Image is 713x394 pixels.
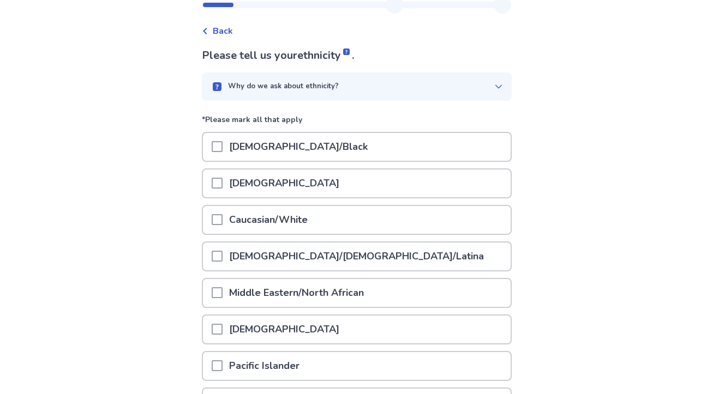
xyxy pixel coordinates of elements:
p: Please tell us your . [202,47,512,64]
p: [DEMOGRAPHIC_DATA] [223,316,346,343]
p: [DEMOGRAPHIC_DATA]/Black [223,133,374,161]
p: Caucasian/White [223,206,314,234]
p: [DEMOGRAPHIC_DATA] [223,169,346,197]
p: Middle Eastern/North African [223,279,370,307]
p: Why do we ask about ethnicity? [228,81,339,92]
span: ethnicity [297,48,352,63]
p: Pacific Islander [223,352,306,380]
span: Back [213,25,233,38]
p: [DEMOGRAPHIC_DATA]/[DEMOGRAPHIC_DATA]/Latina [223,243,490,270]
p: *Please mark all that apply [202,114,512,132]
